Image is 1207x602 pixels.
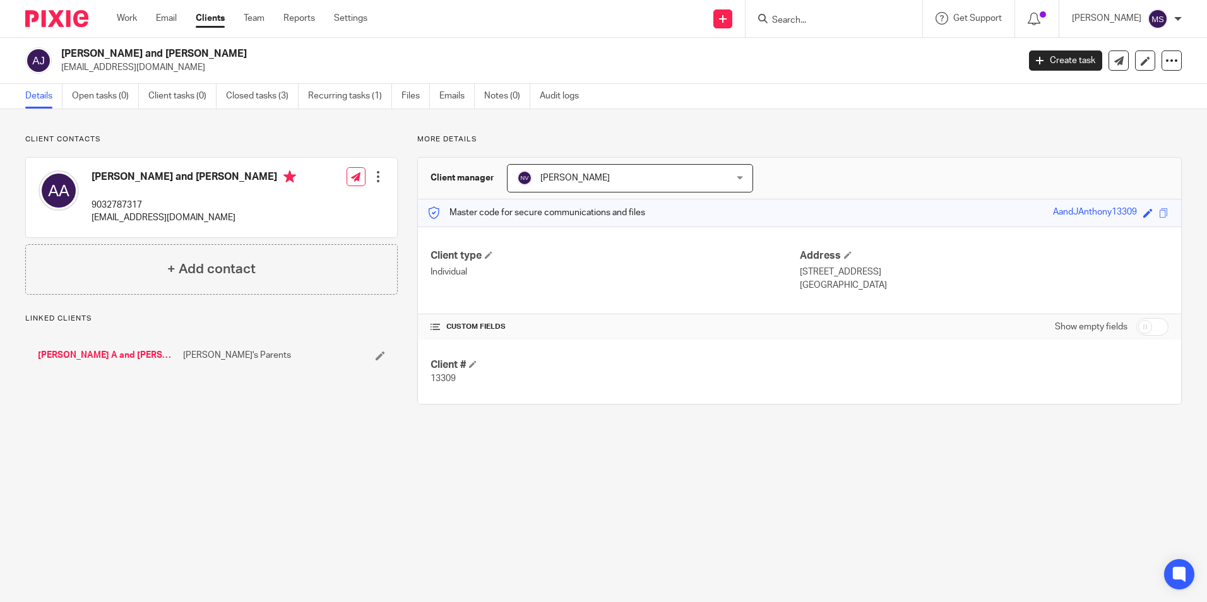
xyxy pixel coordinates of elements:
[92,199,296,211] p: 9032787317
[39,170,79,211] img: svg%3E
[183,349,291,362] span: [PERSON_NAME]'s Parents
[1148,9,1168,29] img: svg%3E
[800,279,1168,292] p: [GEOGRAPHIC_DATA]
[417,134,1182,145] p: More details
[156,12,177,25] a: Email
[431,374,456,383] span: 13309
[401,84,430,109] a: Files
[1055,321,1127,333] label: Show empty fields
[283,12,315,25] a: Reports
[92,170,296,186] h4: [PERSON_NAME] and [PERSON_NAME]
[72,84,139,109] a: Open tasks (0)
[800,249,1168,263] h4: Address
[517,170,532,186] img: svg%3E
[431,249,799,263] h4: Client type
[771,15,884,27] input: Search
[308,84,392,109] a: Recurring tasks (1)
[25,134,398,145] p: Client contacts
[427,206,645,219] p: Master code for secure communications and files
[25,314,398,324] p: Linked clients
[92,211,296,224] p: [EMAIL_ADDRESS][DOMAIN_NAME]
[196,12,225,25] a: Clients
[540,84,588,109] a: Audit logs
[25,10,88,27] img: Pixie
[1072,12,1141,25] p: [PERSON_NAME]
[1029,50,1102,71] a: Create task
[244,12,265,25] a: Team
[431,266,799,278] p: Individual
[25,84,62,109] a: Details
[148,84,217,109] a: Client tasks (0)
[226,84,299,109] a: Closed tasks (3)
[61,61,1010,74] p: [EMAIL_ADDRESS][DOMAIN_NAME]
[431,172,494,184] h3: Client manager
[167,259,256,279] h4: + Add contact
[800,266,1168,278] p: [STREET_ADDRESS]
[334,12,367,25] a: Settings
[117,12,137,25] a: Work
[61,47,820,61] h2: [PERSON_NAME] and [PERSON_NAME]
[953,14,1002,23] span: Get Support
[540,174,610,182] span: [PERSON_NAME]
[484,84,530,109] a: Notes (0)
[25,47,52,74] img: svg%3E
[439,84,475,109] a: Emails
[431,358,799,372] h4: Client #
[38,349,177,362] a: [PERSON_NAME] A and [PERSON_NAME]
[431,322,799,332] h4: CUSTOM FIELDS
[283,170,296,183] i: Primary
[1053,206,1137,220] div: AandJAnthony13309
